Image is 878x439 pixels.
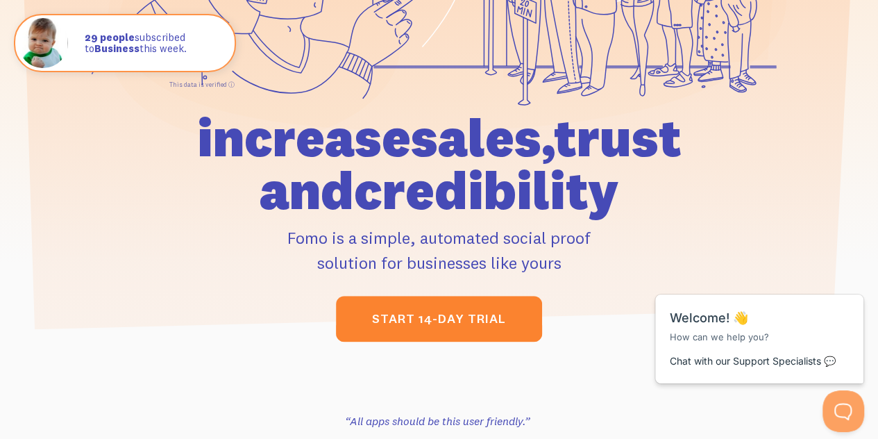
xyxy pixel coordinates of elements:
[822,390,864,432] iframe: Help Scout Beacon - Open
[85,31,135,44] strong: 29 people
[151,225,727,275] p: Fomo is a simple, automated social proof solution for businesses like yours
[85,32,221,55] p: subscribed to this week.
[169,81,235,88] a: This data is verified ⓘ
[94,42,140,55] strong: Business
[648,260,872,390] iframe: Help Scout Beacon - Messages and Notifications
[336,296,542,342] a: start 14-day trial
[18,18,68,68] img: Fomo
[151,111,727,217] h1: increase sales, trust and credibility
